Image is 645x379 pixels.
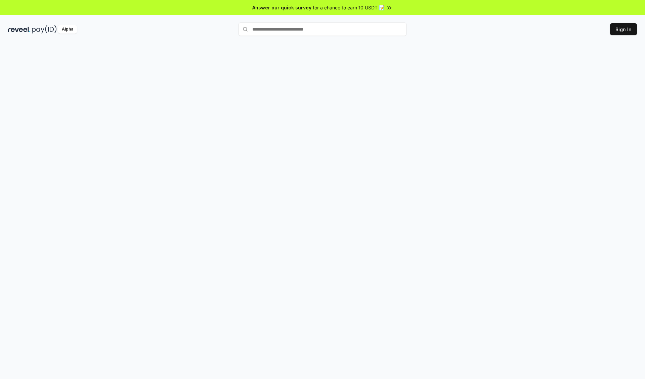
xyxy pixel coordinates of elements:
img: pay_id [32,25,57,34]
button: Sign In [610,23,637,35]
span: Answer our quick survey [252,4,311,11]
div: Alpha [58,25,77,34]
img: reveel_dark [8,25,31,34]
span: for a chance to earn 10 USDT 📝 [313,4,385,11]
